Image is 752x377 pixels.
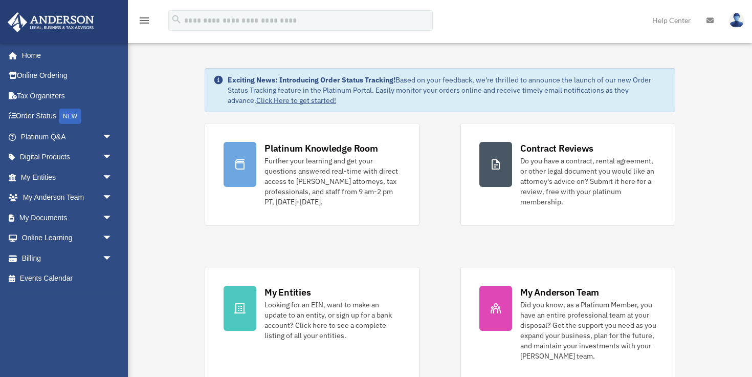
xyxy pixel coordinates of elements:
strong: Exciting News: Introducing Order Status Tracking! [228,75,395,85]
span: arrow_drop_down [102,187,123,208]
div: Looking for an EIN, want to make an update to an entity, or sign up for a bank account? Click her... [264,300,401,341]
div: Based on your feedback, we're thrilled to announce the launch of our new Order Status Tracking fe... [228,75,667,106]
span: arrow_drop_down [102,167,123,188]
a: Contract Reviews Do you have a contract, rental agreement, or other legal document you would like... [460,123,675,226]
div: NEW [59,109,81,124]
img: Anderson Advisors Platinum Portal [5,12,97,32]
a: Events Calendar [7,268,128,289]
div: My Entities [264,286,311,299]
span: arrow_drop_down [102,228,123,249]
a: Online Learningarrow_drop_down [7,228,128,248]
i: search [171,14,182,25]
a: Online Ordering [7,66,128,86]
a: Platinum Q&Aarrow_drop_down [7,127,128,147]
a: Digital Productsarrow_drop_down [7,147,128,167]
div: Further your learning and get your questions answered real-time with direct access to [PERSON_NAM... [264,156,401,207]
a: Tax Organizers [7,86,128,106]
div: Did you know, as a Platinum Member, you have an entire professional team at your disposal? Get th... [520,300,656,361]
span: arrow_drop_down [102,207,123,228]
div: Platinum Knowledge Room [264,142,378,155]
a: menu [138,18,150,27]
span: arrow_drop_down [102,147,123,168]
a: Home [7,45,123,66]
a: My Entitiesarrow_drop_down [7,167,128,187]
div: My Anderson Team [520,286,599,299]
img: User Pic [729,13,744,28]
span: arrow_drop_down [102,248,123,269]
a: Order StatusNEW [7,106,128,127]
a: Billingarrow_drop_down [7,248,128,268]
i: menu [138,14,150,27]
a: My Documentsarrow_drop_down [7,207,128,228]
div: Contract Reviews [520,142,593,155]
span: arrow_drop_down [102,127,123,148]
a: Platinum Knowledge Room Further your learning and get your questions answered real-time with dire... [205,123,419,226]
a: Click Here to get started! [256,96,336,105]
a: My Anderson Teamarrow_drop_down [7,187,128,208]
div: Do you have a contract, rental agreement, or other legal document you would like an attorney's ad... [520,156,656,207]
